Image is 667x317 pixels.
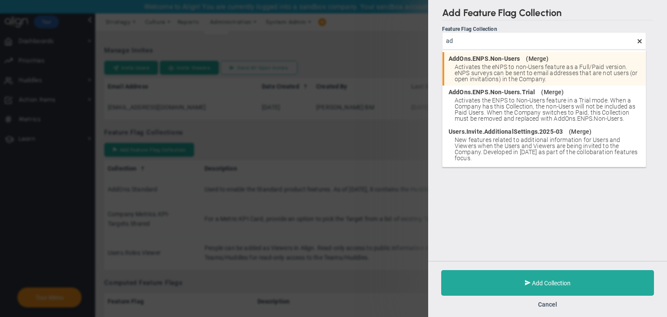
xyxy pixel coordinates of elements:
[544,89,562,95] span: Merge
[449,89,535,95] span: AddOns.ENPS.Non-Users.Trial
[455,137,641,161] span: New features related to additional information for Users and Viewers when the Users and Viewers a...
[442,32,646,50] input: Feature Flag Collection...:
[528,56,547,62] span: Merge
[541,89,543,95] span: (
[442,7,653,20] h2: Add Feature Flag Collection
[538,301,557,308] button: Cancel
[449,56,520,62] span: AddOns.ENPS.Non-Users
[526,56,528,62] span: (
[532,280,571,287] span: Add Collection
[589,129,591,135] span: )
[441,270,654,296] button: Add Collection
[561,89,564,95] span: )
[571,129,589,135] span: Merge
[569,129,571,135] span: (
[546,56,548,62] span: )
[449,129,563,135] span: Users.Invite.AdditionalSettings.2025-03
[455,64,641,82] span: Activates the eNPS to non-Users feature as a Full/Paid version. eNPS surveys can be sent to email...
[455,97,641,122] span: Activates the ENPS to Non-Users feature in a Trial mode. When a Company has this Collection, the ...
[442,26,646,32] div: Feature Flag Collection
[646,36,653,45] span: clear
